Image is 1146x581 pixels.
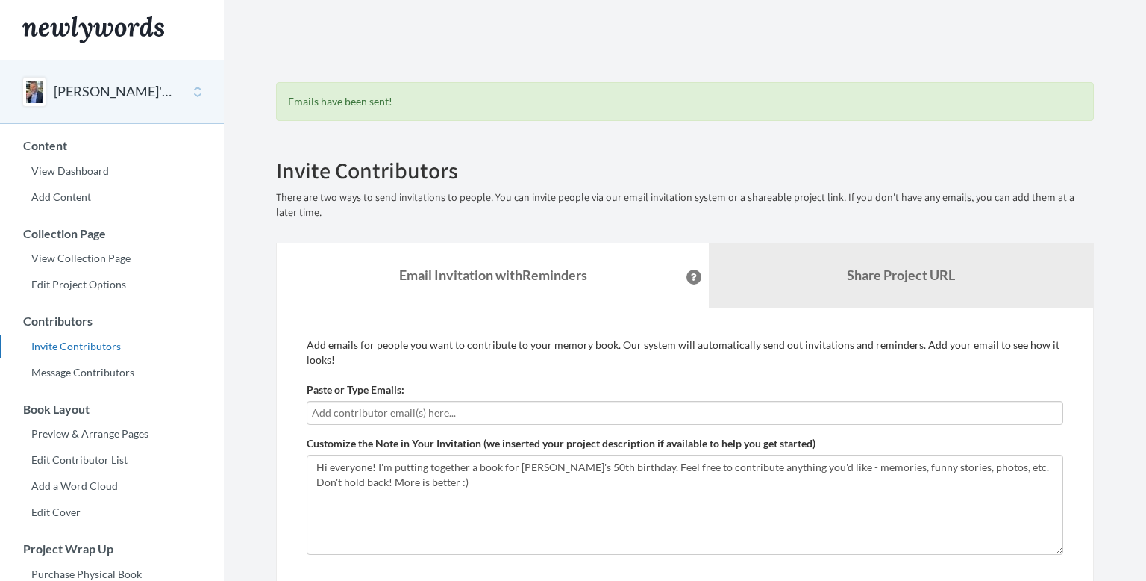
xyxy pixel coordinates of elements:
button: [PERSON_NAME]'s 50th Birthday [54,82,175,102]
label: Customize the Note in Your Invitation (we inserted your project description if available to help ... [307,436,815,451]
div: Emails have been sent! [276,82,1094,121]
p: Add emails for people you want to contribute to your memory book. Our system will automatically s... [307,338,1063,367]
h2: Invite Contributors [276,158,1094,183]
iframe: Opens a widget where you can chat to one of our agents [1033,536,1131,574]
label: Paste or Type Emails: [307,382,404,397]
h3: Contributors [1,314,224,328]
h3: Book Layout [1,403,224,416]
p: There are two ways to send invitations to people. You can invite people via our email invitation ... [276,190,1094,220]
h3: Collection Page [1,227,224,240]
img: Newlywords logo [22,16,164,43]
b: Share Project URL [847,267,955,283]
textarea: Hi everyone! I'm putting together a book for [PERSON_NAME]'s 50th birthday. Feel free to contribu... [307,455,1063,555]
h3: Content [1,139,224,152]
input: Add contributor email(s) here... [312,405,1058,421]
h3: Project Wrap Up [1,542,224,556]
strong: Email Invitation with Reminders [399,267,587,283]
